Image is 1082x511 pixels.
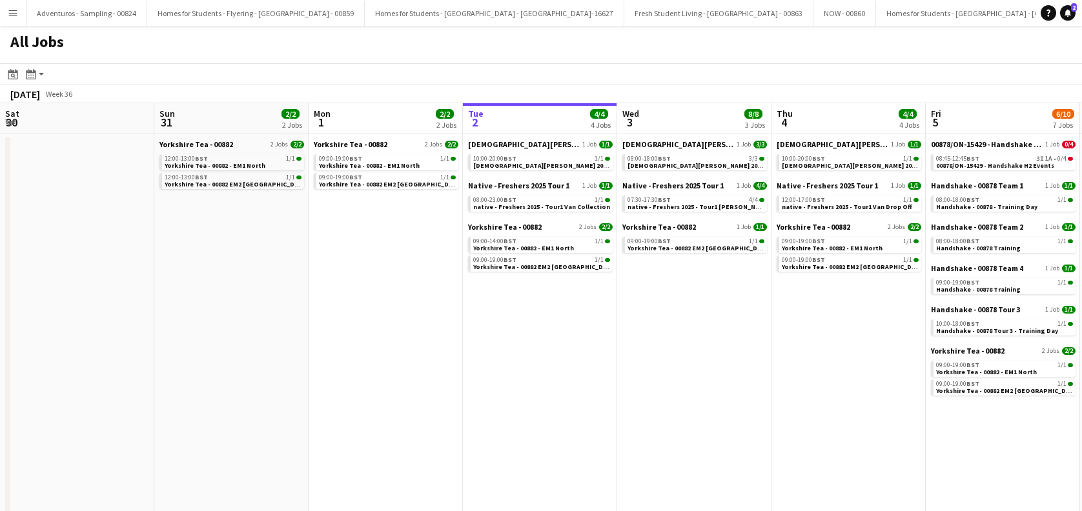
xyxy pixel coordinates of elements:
span: Tue [468,108,484,119]
span: 2 Jobs [425,141,442,148]
a: Yorkshire Tea - 008822 Jobs2/2 [314,139,458,149]
a: 00878/ON-15429 - Handshake H2 Events1 Job0/4 [931,139,1076,149]
span: Handshake - 00878 Training [936,244,1021,252]
span: 1 Job [737,182,751,190]
span: 2 Jobs [579,223,597,231]
span: 12:00-13:00 [165,155,208,162]
div: 4 Jobs [591,120,611,130]
span: Yorkshire Tea - 00882 [622,222,696,232]
span: 31 [158,115,175,130]
span: 09:00-19:00 [628,238,671,245]
span: BST [349,173,362,181]
span: 07:30-17:30 [628,197,671,203]
span: 2 [1071,3,1077,12]
a: Handshake - 00878 Team 41 Job1/1 [931,263,1076,273]
span: 1/1 [605,198,610,202]
span: 10:00-18:00 [936,321,979,327]
span: Native - Freshers 2025 Tour 1 [468,181,569,190]
div: 00878/ON-15429 - Handshake H2 Events1 Job0/408:45-12:45BST3I1A•0/400878/ON-15429 - Handshake H2 E... [931,139,1076,181]
span: Lady Garden 2025 Tour 2 - 00848 [622,139,734,149]
div: [DEMOGRAPHIC_DATA][PERSON_NAME] 2025 Tour 2 - 008481 Job3/308:00-18:00BST3/3[DEMOGRAPHIC_DATA][PE... [622,139,767,181]
div: 2 Jobs [436,120,456,130]
span: native - Freshers 2025 - Tour1 Heriot Watt [628,203,770,211]
span: native - Freshers 2025 - Tour1 Van Collection [473,203,610,211]
span: 4/4 [899,109,917,119]
span: Lady Garden 2025 Tour 2 - 00848 [468,139,580,149]
span: 1/1 [908,141,921,148]
span: BST [966,379,979,388]
span: BST [812,255,825,264]
span: 4/4 [759,198,764,202]
div: 2 Jobs [282,120,302,130]
span: 1/1 [296,175,301,179]
button: Homes for Students - [GEOGRAPHIC_DATA] - [GEOGRAPHIC_DATA]-16627 [365,1,624,26]
a: Native - Freshers 2025 Tour 11 Job1/1 [468,181,613,190]
span: 2/2 [291,141,304,148]
span: Handshake - 00878 - Training Day [936,203,1037,211]
span: 1A [1045,155,1052,162]
span: 1/1 [605,239,610,243]
div: Handshake - 00878 Team 11 Job1/108:00-18:00BST1/1Handshake - 00878 - Training Day [931,181,1076,222]
span: Yorkshire Tea - 00882 EM2 Midlands [473,263,617,271]
span: BST [658,195,671,204]
a: Yorkshire Tea - 008821 Job1/1 [622,222,767,232]
span: 1 Job [891,141,905,148]
span: 1/1 [451,175,456,179]
span: BST [349,154,362,163]
span: 1/1 [903,238,912,245]
span: Sat [5,108,19,119]
span: Yorkshire Tea - 00882 [931,346,1005,356]
span: 2/2 [908,223,921,231]
span: 1/1 [1068,198,1073,202]
span: 1/1 [1057,362,1067,368]
span: BST [504,195,516,204]
div: 3 Jobs [745,120,765,130]
span: Handshake - 00878 Tour 3 [931,305,1020,314]
span: BST [812,154,825,163]
span: 09:00-19:00 [319,174,362,181]
span: 3 [620,115,639,130]
span: BST [966,319,979,328]
span: 1/1 [595,155,604,162]
a: 09:00-19:00BST1/1Handshake - 00878 Training [936,278,1073,293]
span: BST [658,237,671,245]
span: BST [658,154,671,163]
span: 5 [929,115,941,130]
span: 2 Jobs [1042,347,1059,355]
a: [DEMOGRAPHIC_DATA][PERSON_NAME] 2025 Tour 2 - 008481 Job1/1 [468,139,613,149]
span: 1 Job [1045,141,1059,148]
a: 08:00-23:00BST1/1native - Freshers 2025 - Tour1 Van Collection [473,195,610,210]
div: Native - Freshers 2025 Tour 11 Job1/108:00-23:00BST1/1native - Freshers 2025 - Tour1 Van Collection [468,181,613,222]
span: Native - Freshers 2025 Tour 1 [777,181,878,190]
button: Fresh Student Living - [GEOGRAPHIC_DATA] - 00863 [624,1,813,26]
span: Handshake - 00878 Training [936,285,1021,294]
div: Native - Freshers 2025 Tour 11 Job1/112:00-17:00BST1/1native - Freshers 2025 - Tour1 Van Drop Off [777,181,921,222]
span: 1/1 [595,197,604,203]
span: 1 Job [1045,306,1059,314]
span: 00878/ON-15429 - Handshake H2 Events [931,139,1043,149]
span: native - Freshers 2025 - Tour1 Van Drop Off [782,203,912,211]
a: Yorkshire Tea - 008822 Jobs2/2 [468,222,613,232]
span: BST [966,195,979,204]
div: [DEMOGRAPHIC_DATA][PERSON_NAME] 2025 Tour 2 - 008481 Job1/110:00-20:00BST1/1[DEMOGRAPHIC_DATA][PE... [777,139,921,181]
span: BST [504,255,516,264]
span: 1 Job [1045,223,1059,231]
a: [DEMOGRAPHIC_DATA][PERSON_NAME] 2025 Tour 2 - 008481 Job1/1 [777,139,921,149]
span: 3/3 [749,155,758,162]
span: 4 [775,115,793,130]
span: 12:00-13:00 [165,174,208,181]
span: Yorkshire Tea - 00882 [159,139,233,149]
span: 1/1 [599,141,613,148]
a: 08:00-18:00BST1/1Handshake - 00878 Training [936,237,1073,252]
a: 07:30-17:30BST4/4native - Freshers 2025 - Tour1 [PERSON_NAME] [628,195,764,210]
span: Handshake - 00878 Team 4 [931,263,1023,273]
div: Yorkshire Tea - 008822 Jobs2/209:00-19:00BST1/1Yorkshire Tea - 00882 - EM1 North09:00-19:00BST1/1... [931,346,1076,398]
span: Yorkshire Tea - 00882 EM2 Midlands [936,386,1079,395]
span: BST [812,195,825,204]
span: 09:00-19:00 [936,381,979,387]
a: 12:00-13:00BST1/1Yorkshire Tea - 00882 EM2 [GEOGRAPHIC_DATA] [165,173,301,188]
span: 3/3 [759,157,764,161]
span: Lady Garden 2025 Tour 2 - 00848 - Van Collection & Travel Day [473,161,742,170]
button: Homes for Students - Flyering - [GEOGRAPHIC_DATA] - 00859 [147,1,365,26]
span: 1/1 [749,238,758,245]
